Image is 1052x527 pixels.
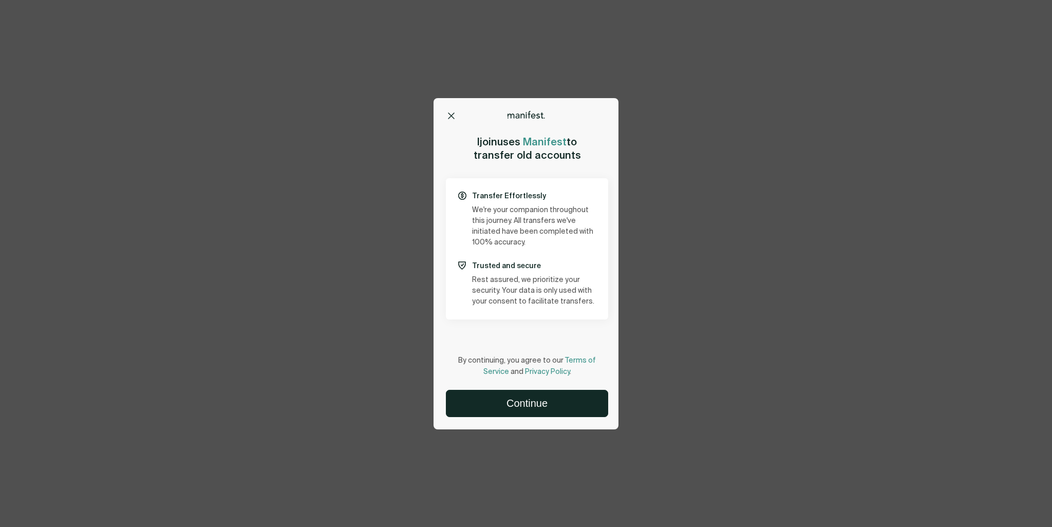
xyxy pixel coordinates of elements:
[446,390,608,417] button: Continue
[472,191,596,201] p: Transfer Effortlessly
[525,368,570,375] a: Privacy Policy
[477,135,497,148] span: Ijoin
[472,260,596,271] p: Trusted and secure
[472,275,596,307] p: Rest assured, we prioritize your security. Your data is only used with your consent to facilitate...
[446,355,608,378] p: By continuing, you agree to our and .
[472,205,596,248] p: We're your companion throughout this journey. All transfers we've initiated have been completed w...
[474,135,581,162] h2: uses to transfer old accounts
[523,135,567,148] span: Manifest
